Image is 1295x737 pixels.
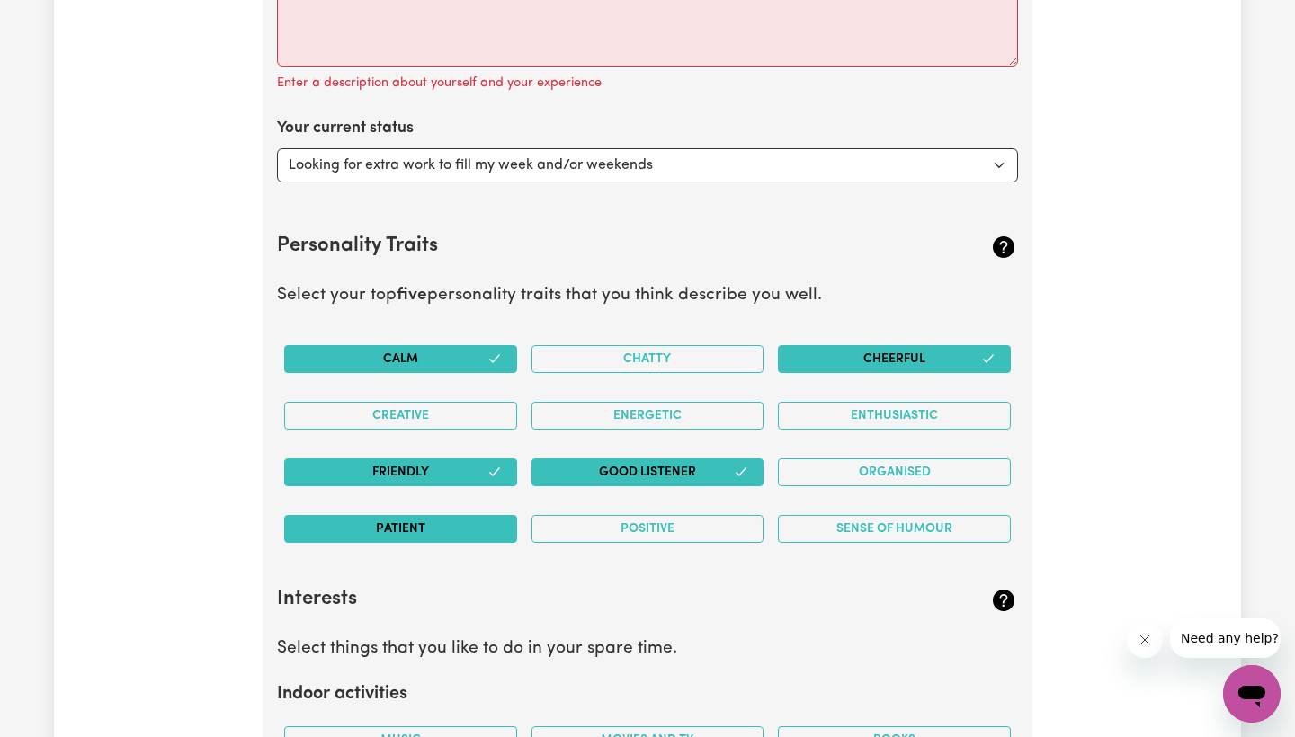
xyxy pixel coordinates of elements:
[531,458,764,486] button: Good Listener
[284,458,517,486] button: Friendly
[531,345,764,373] button: Chatty
[284,402,517,430] button: Creative
[531,402,764,430] button: Energetic
[1223,665,1281,723] iframe: Button to launch messaging window
[277,683,1018,705] h2: Indoor activities
[778,515,1011,543] button: Sense of Humour
[284,515,517,543] button: Patient
[277,235,895,259] h2: Personality Traits
[397,287,427,304] b: five
[277,117,414,140] label: Your current status
[778,458,1011,486] button: Organised
[277,636,1018,662] p: Select things that you like to do in your spare time.
[284,345,517,373] button: Calm
[1170,618,1281,658] iframe: Message from company
[277,283,1018,309] p: Select your top personality traits that you think describe you well.
[531,515,764,543] button: Positive
[778,345,1011,373] button: Cheerful
[1127,622,1163,658] iframe: Close message
[277,74,602,93] p: Enter a description about yourself and your experience
[277,588,895,612] h2: Interests
[778,402,1011,430] button: Enthusiastic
